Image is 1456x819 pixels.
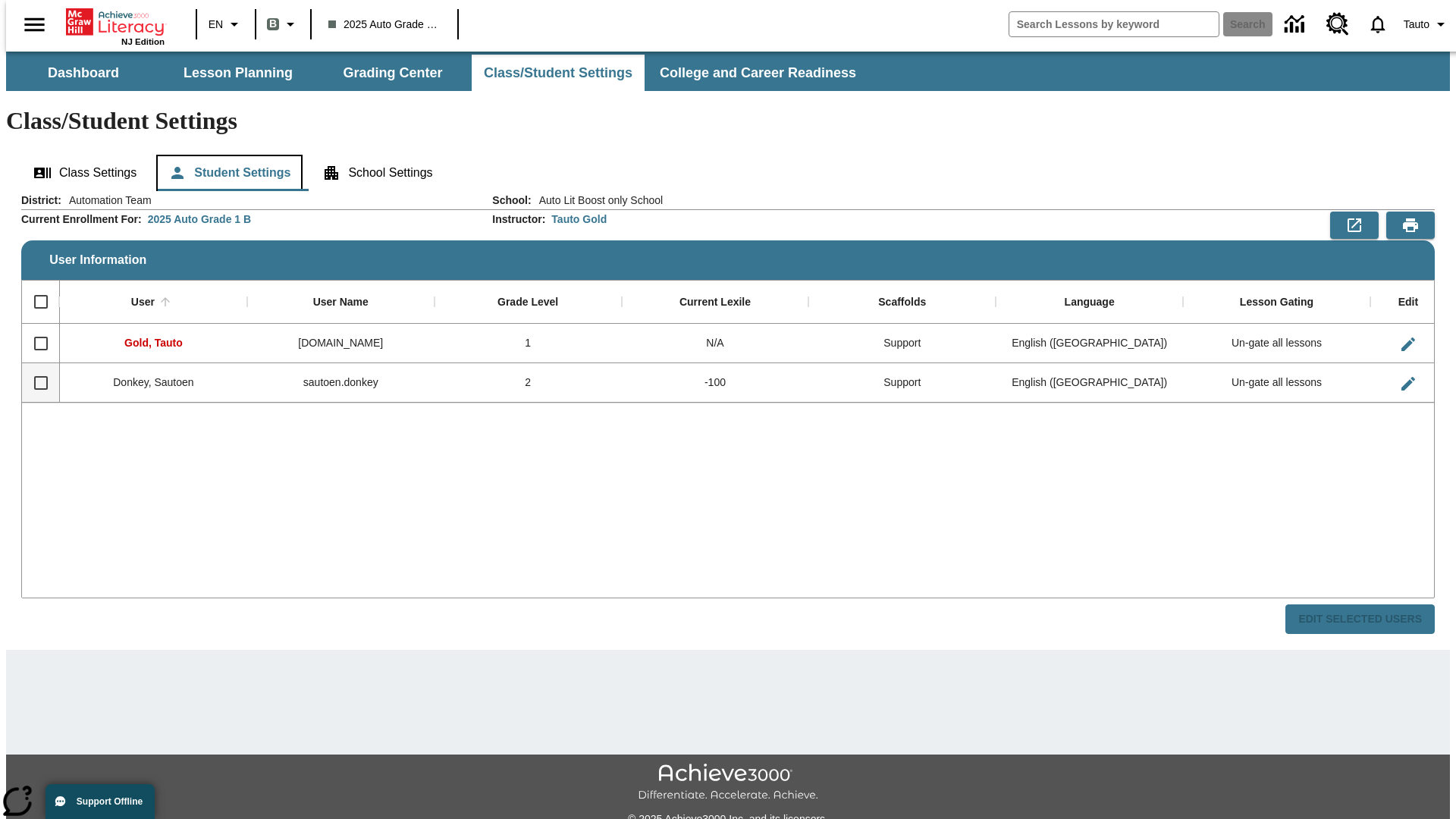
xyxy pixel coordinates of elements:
div: sautoen.donkey [247,363,435,403]
div: English (US) [996,363,1183,403]
span: Support Offline [77,796,143,807]
div: 1 [435,324,622,363]
span: Donkey, Sautoen [113,376,193,388]
button: Class/Student Settings [472,55,645,91]
button: Student Settings [156,155,303,191]
button: Print Preview [1386,212,1435,239]
h2: School : [492,194,531,207]
div: Class/Student Settings [21,155,1435,191]
h1: Class/Student Settings [6,107,1450,135]
a: Resource Center, Will open in new tab [1317,4,1358,45]
div: N/A [622,324,809,363]
span: 2025 Auto Grade 1 B [328,17,441,33]
a: Home [66,7,165,37]
div: User Information [21,193,1435,635]
div: Edit [1398,296,1418,309]
div: 2025 Auto Grade 1 B [148,212,251,227]
div: User Name [313,296,369,309]
span: User Information [49,253,146,267]
div: Current Lexile [679,296,751,309]
button: College and Career Readiness [648,55,868,91]
button: Dashboard [8,55,159,91]
div: Un-gate all lessons [1183,363,1370,403]
div: Un-gate all lessons [1183,324,1370,363]
button: Class Settings [21,155,149,191]
h2: Instructor : [492,213,545,226]
div: User [131,296,155,309]
span: Gold, Tauto [124,337,183,349]
button: Language: EN, Select a language [202,11,250,38]
div: SubNavbar [6,52,1450,91]
span: B [269,14,277,33]
div: English (US) [996,324,1183,363]
button: Export to CSV [1330,212,1379,239]
div: Language [1065,296,1115,309]
div: Support [808,324,996,363]
span: Auto Lit Boost only School [532,193,663,208]
div: Home [66,5,165,46]
div: -100 [622,363,809,403]
a: Notifications [1358,5,1398,44]
button: Profile/Settings [1398,11,1456,38]
button: Grading Center [317,55,469,91]
div: tauto.gold [247,324,435,363]
span: Tauto [1404,17,1429,33]
span: Automation Team [61,193,152,208]
div: Support [808,363,996,403]
button: Edit User [1393,329,1423,359]
input: search field [1009,12,1219,36]
span: NJ Edition [121,37,165,46]
button: Edit User [1393,369,1423,399]
img: Achieve3000 Differentiate Accelerate Achieve [638,764,818,802]
h2: Current Enrollment For : [21,213,142,226]
div: Tauto Gold [551,212,607,227]
span: EN [209,17,223,33]
button: Support Offline [45,784,155,819]
button: School Settings [310,155,444,191]
button: Boost Class color is gray green. Change class color [261,11,306,38]
button: Open side menu [12,2,57,47]
div: Scaffolds [878,296,926,309]
div: SubNavbar [6,55,870,91]
h2: District : [21,194,61,207]
button: Lesson Planning [162,55,314,91]
div: Lesson Gating [1240,296,1313,309]
a: Data Center [1276,4,1317,45]
div: 2 [435,363,622,403]
div: Grade Level [497,296,558,309]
